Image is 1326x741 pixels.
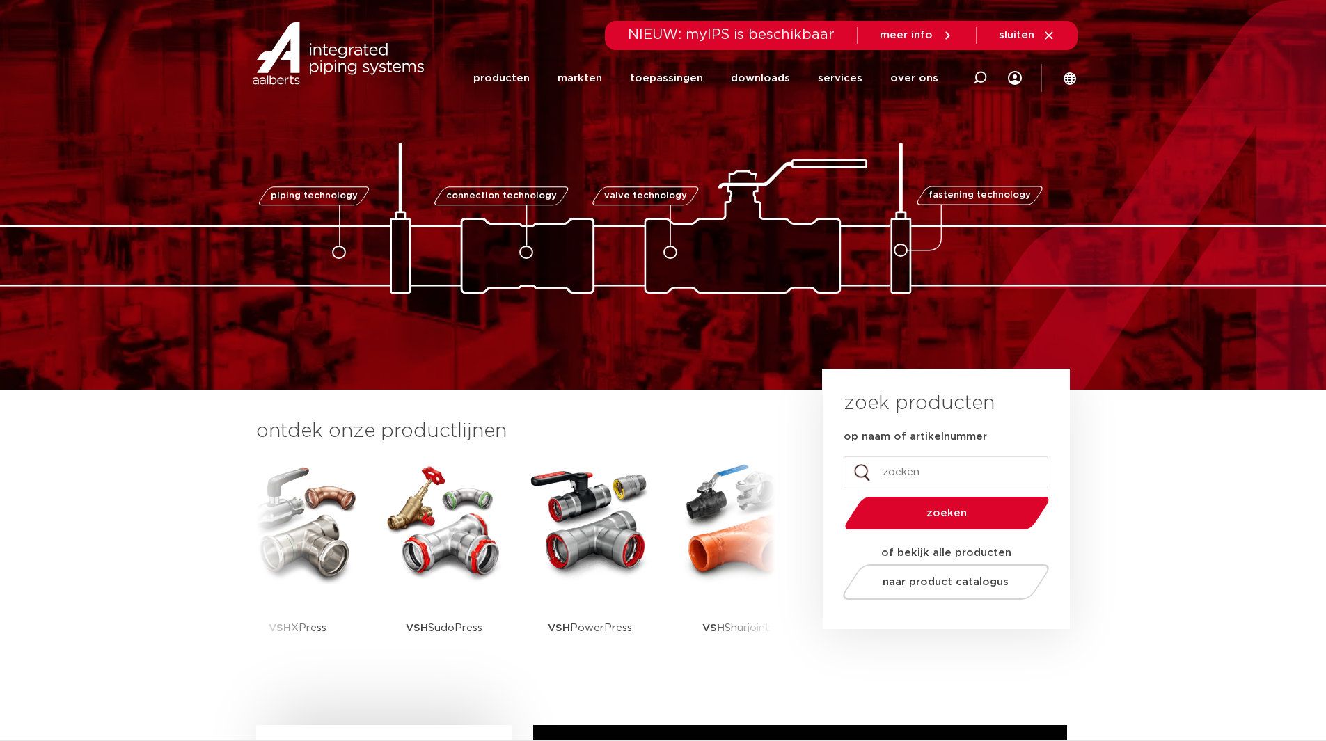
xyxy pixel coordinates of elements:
[604,191,687,200] span: valve technology
[731,50,790,106] a: downloads
[702,623,725,633] strong: VSH
[883,577,1009,587] span: naar product catalogus
[558,50,602,106] a: markten
[839,564,1052,600] a: naar product catalogus
[844,430,987,444] label: op naam of artikelnummer
[473,50,530,106] a: producten
[548,623,570,633] strong: VSH
[881,548,1011,558] strong: of bekijk alle producten
[406,584,482,671] p: SudoPress
[880,30,933,40] span: meer info
[630,50,703,106] a: toepassingen
[1008,50,1022,106] div: my IPS
[702,584,770,671] p: Shurjoint
[674,459,799,671] a: VSHShurjoint
[269,584,326,671] p: XPress
[881,508,1013,518] span: zoeken
[844,390,995,417] h3: zoek producten
[381,459,507,671] a: VSHSudoPress
[999,30,1034,40] span: sluiten
[406,623,428,633] strong: VSH
[929,191,1031,200] span: fastening technology
[235,459,361,671] a: VSHXPress
[999,29,1055,42] a: sluiten
[818,50,862,106] a: services
[839,495,1055,531] button: zoeken
[548,584,632,671] p: PowerPress
[271,191,358,200] span: piping technology
[256,417,775,445] h3: ontdek onze productlijnen
[844,456,1048,488] input: zoeken
[628,28,835,42] span: NIEUW: myIPS is beschikbaar
[445,191,556,200] span: connection technology
[880,29,954,42] a: meer info
[473,50,938,106] nav: Menu
[528,459,653,671] a: VSHPowerPress
[269,623,291,633] strong: VSH
[890,50,938,106] a: over ons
